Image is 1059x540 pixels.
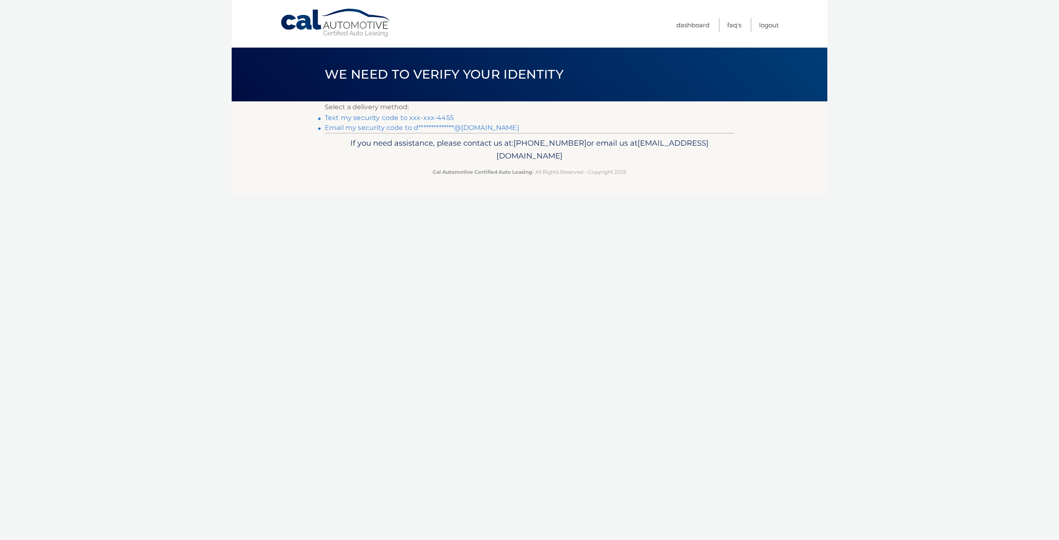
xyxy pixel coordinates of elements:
[759,18,779,32] a: Logout
[325,114,454,122] a: Text my security code to xxx-xxx-4455
[727,18,741,32] a: FAQ's
[280,8,392,38] a: Cal Automotive
[676,18,709,32] a: Dashboard
[330,137,729,163] p: If you need assistance, please contact us at: or email us at
[325,101,734,113] p: Select a delivery method:
[433,169,532,175] strong: Cal Automotive Certified Auto Leasing
[330,168,729,176] p: - All Rights Reserved - Copyright 2025
[325,67,563,82] span: We need to verify your identity
[513,138,587,148] span: [PHONE_NUMBER]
